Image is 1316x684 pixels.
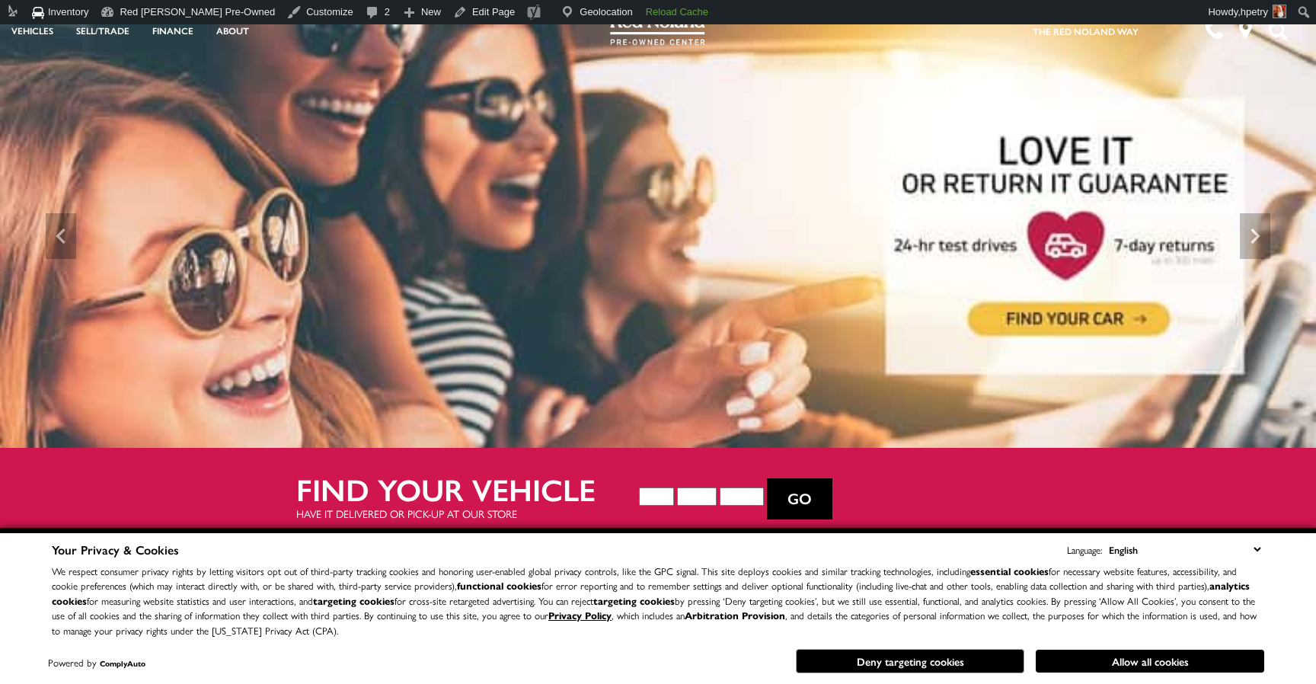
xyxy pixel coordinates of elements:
div: Language: [1067,545,1102,555]
strong: Arbitration Provision [685,608,785,622]
select: Vehicle Make [677,487,717,506]
select: Language Select [1105,541,1264,558]
p: We respect consumer privacy rights by letting visitors opt out of third-party tracking cookies an... [52,564,1264,638]
select: Vehicle Year [639,487,674,506]
strong: essential cookies [970,564,1049,578]
strong: functional cookies [457,578,541,593]
a: Privacy Policy [548,608,612,622]
strong: analytics cookies [52,578,1250,608]
h2: Find your vehicle [296,472,639,506]
span: hpetry [1241,6,1268,18]
button: Deny targeting cookies [796,649,1024,673]
select: Vehicle Model [720,487,764,506]
strong: targeting cookies [593,593,675,608]
img: Red Noland Pre-Owned [610,15,706,46]
a: The Red Noland Way [1033,24,1139,38]
strong: Reload Cache [646,6,708,18]
button: Go [767,478,832,519]
div: Next [1240,213,1270,259]
button: Allow all cookies [1036,650,1264,673]
strong: targeting cookies [313,593,394,608]
a: Red Noland Pre-Owned [610,21,706,36]
p: Have it delivered or pick-up at our store [296,506,639,521]
a: ComplyAuto [100,658,145,669]
span: Your Privacy & Cookies [52,541,179,558]
button: Open the search field [1263,1,1293,60]
div: Previous [46,213,76,259]
div: Powered by [48,658,145,668]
